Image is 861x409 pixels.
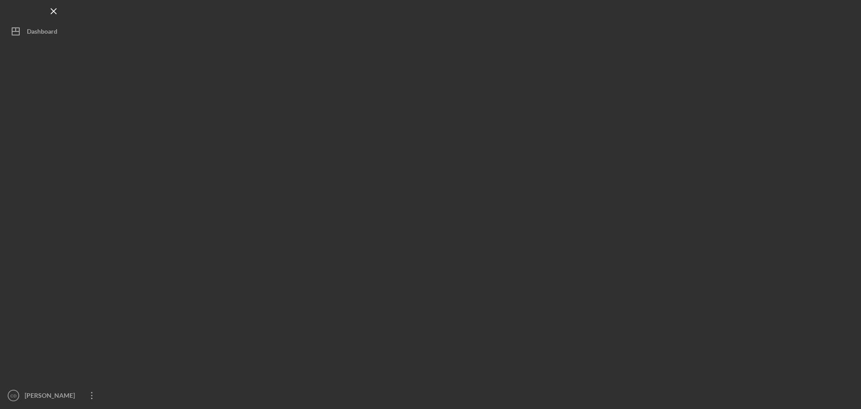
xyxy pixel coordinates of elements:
[27,22,57,43] div: Dashboard
[22,387,81,407] div: [PERSON_NAME]
[10,393,17,398] text: CD
[4,387,103,405] button: CD[PERSON_NAME]
[4,22,103,40] button: Dashboard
